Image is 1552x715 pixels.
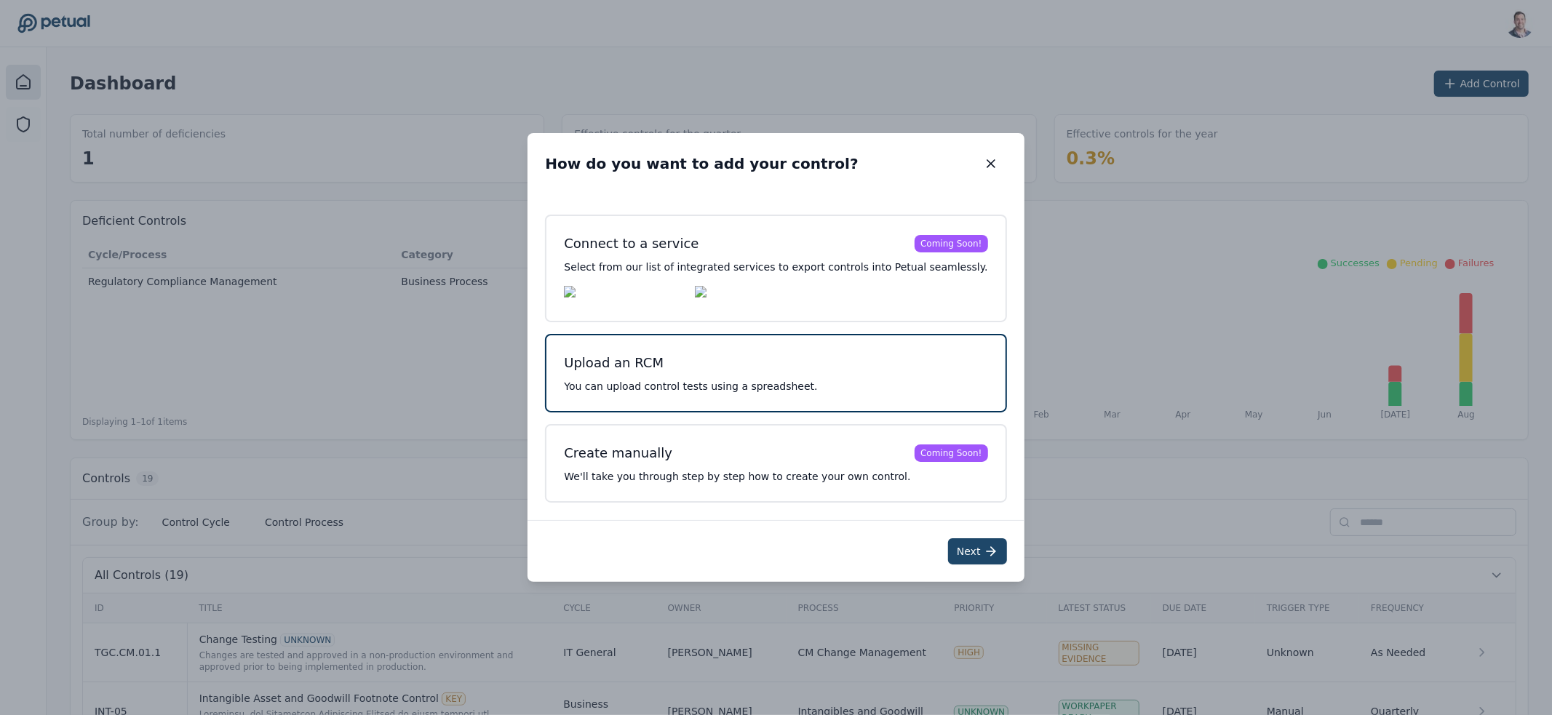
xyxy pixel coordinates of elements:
p: You can upload control tests using a spreadsheet. [564,379,987,394]
div: Coming Soon! [915,235,988,252]
h2: How do you want to add your control? [545,153,858,174]
div: Coming Soon! [915,444,988,462]
img: Auditboard [564,286,683,303]
p: Select from our list of integrated services to export controls into Petual seamlessly. [564,260,987,274]
div: Upload an RCM [564,353,664,373]
div: Connect to a service [564,233,699,254]
button: Next [948,538,1007,564]
img: Workiva [695,286,792,303]
p: We'll take you through step by step how to create your own control. [564,469,987,484]
div: Create manually [564,443,672,463]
